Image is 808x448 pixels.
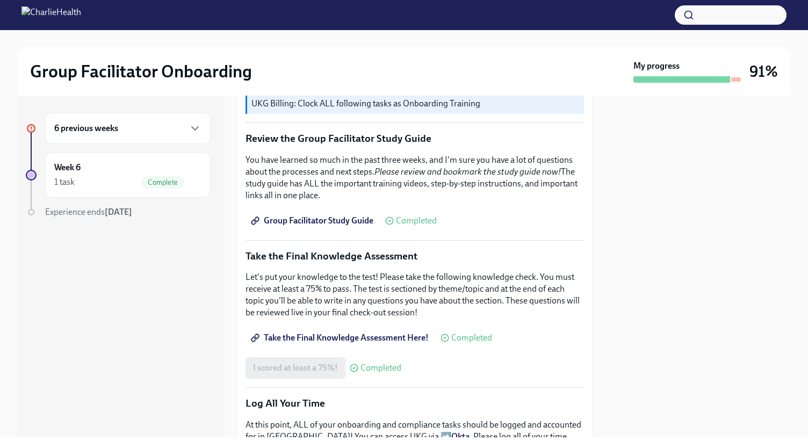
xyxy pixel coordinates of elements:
div: 6 previous weeks [45,113,211,144]
a: Group Facilitator Study Guide [246,210,381,232]
span: Completed [396,216,437,225]
h6: 6 previous weeks [54,122,118,134]
a: Okta [451,431,470,442]
strong: My progress [633,60,680,72]
p: UKG Billing: Clock ALL following tasks as Onboarding Training [251,98,580,110]
span: Completed [451,334,492,342]
h3: 91% [749,62,778,81]
div: 1 task [54,176,75,188]
a: Take the Final Knowledge Assessment Here! [246,327,436,349]
strong: [DATE] [105,207,132,217]
h6: Week 6 [54,162,81,174]
span: Take the Final Knowledge Assessment Here! [253,333,429,343]
span: Completed [360,364,401,372]
span: Group Facilitator Study Guide [253,215,373,226]
p: You have learned so much in the past three weeks, and I'm sure you have a lot of questions about ... [246,154,584,201]
img: CharlieHealth [21,6,81,24]
p: Review the Group Facilitator Study Guide [246,132,584,146]
span: Experience ends [45,207,132,217]
em: Please review and bookmark the study guide now! [374,167,561,177]
p: Take the Final Knowledge Assessment [246,249,584,263]
span: Complete [141,178,184,186]
h2: Group Facilitator Onboarding [30,61,252,82]
p: Log All Your Time [246,396,584,410]
p: Let's put your knowledge to the test! Please take the following knowledge check. You must receive... [246,271,584,319]
a: Week 61 taskComplete [26,153,211,198]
